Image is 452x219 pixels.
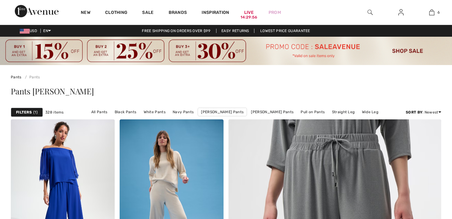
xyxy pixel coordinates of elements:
span: USD [20,29,39,33]
a: White Pants [141,108,169,116]
img: My Info [398,9,404,16]
a: Prom [269,9,281,16]
span: EN [43,29,51,33]
a: Pants [23,75,40,79]
span: Pants [PERSON_NAME] [11,86,94,97]
a: Black Pants [112,108,139,116]
a: New [81,10,90,16]
div: 14:29:56 [240,14,257,20]
a: Free shipping on orders over $99 [137,29,215,33]
a: 6 [417,9,447,16]
a: Easy Returns [216,29,254,33]
img: 1ère Avenue [15,5,59,17]
img: My Bag [429,9,434,16]
strong: Sort By [406,110,422,114]
a: Pull on Pants [298,108,328,116]
span: 328 items [45,109,64,115]
a: Wide Leg [359,108,381,116]
a: Straight Leg [329,108,358,116]
a: Lowest Price Guarantee [255,29,315,33]
a: [PERSON_NAME] Pants [198,108,247,116]
img: US Dollar [20,29,30,34]
a: Sign In [393,9,409,16]
a: All Pants [88,108,111,116]
span: Inspiration [202,10,229,16]
a: Sale [142,10,154,16]
div: : Newest [406,109,441,115]
span: 6 [438,10,440,15]
img: search the website [368,9,373,16]
a: Navy Pants [170,108,197,116]
a: Pants [11,75,22,79]
a: [PERSON_NAME] Pants [248,108,297,116]
strong: Filters [16,109,32,115]
a: Brands [169,10,187,16]
a: Live14:29:56 [244,9,254,16]
a: Clothing [105,10,127,16]
span: 1 [33,109,38,115]
iframe: Opens a widget where you can chat to one of our agents [413,173,446,188]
